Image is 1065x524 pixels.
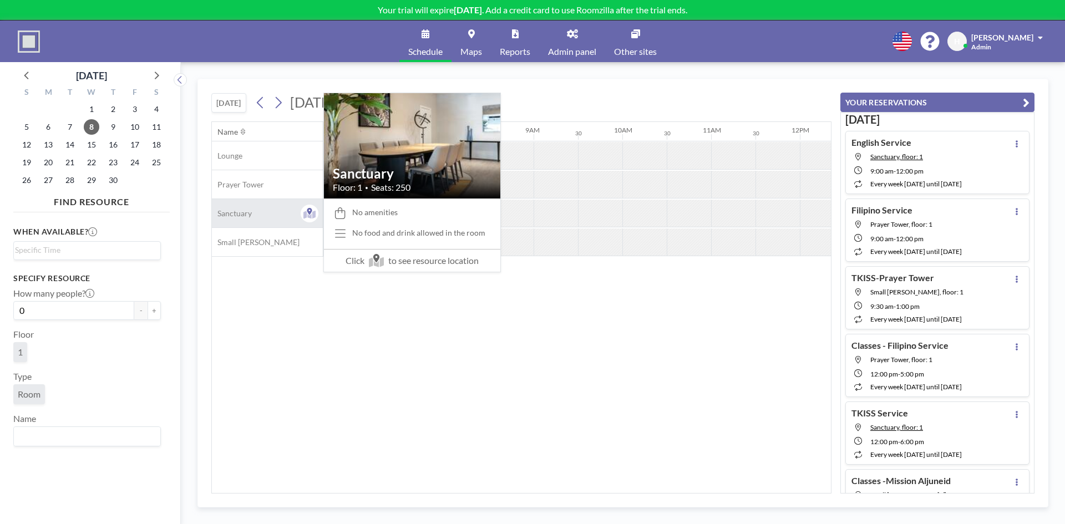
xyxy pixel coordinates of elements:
[365,184,368,191] span: •
[894,302,896,311] span: -
[40,172,56,188] span: Monday, April 27, 2026
[59,86,81,100] div: T
[840,93,1034,112] button: YOUR RESERVATIONS
[460,47,482,56] span: Maps
[124,86,145,100] div: F
[127,101,143,117] span: Friday, April 3, 2026
[575,130,582,137] div: 30
[149,155,164,170] span: Saturday, April 25, 2026
[149,137,164,152] span: Saturday, April 18, 2026
[408,47,443,56] span: Schedule
[870,152,923,161] span: Sanctuary, floor: 1
[452,21,491,62] a: Maps
[62,155,78,170] span: Tuesday, April 21, 2026
[62,137,78,152] span: Tuesday, April 14, 2026
[15,244,154,256] input: Search for option
[105,137,121,152] span: Thursday, April 16, 2026
[851,475,951,486] h4: Classes -Mission Aljuneid
[870,355,932,364] span: Prayer Tower, floor: 1
[605,21,666,62] a: Other sites
[454,4,482,15] b: [DATE]
[81,86,103,100] div: W
[870,437,898,446] span: 12:00 PM
[900,437,924,446] span: 6:00 PM
[40,155,56,170] span: Monday, April 20, 2026
[84,101,99,117] span: Wednesday, April 1, 2026
[870,315,962,323] span: every week [DATE] until [DATE]
[84,137,99,152] span: Wednesday, April 15, 2026
[870,302,894,311] span: 9:30 AM
[870,167,894,175] span: 9:00 AM
[352,207,398,217] span: No amenities
[105,101,121,117] span: Thursday, April 2, 2026
[212,208,252,218] span: Sanctuary
[664,130,671,137] div: 30
[894,235,896,243] span: -
[19,137,34,152] span: Sunday, April 12, 2026
[898,370,900,378] span: -
[851,340,949,351] h4: Classes - Filipino Service
[134,301,148,320] button: -
[851,408,908,419] h4: TKISS Service
[870,180,962,188] span: every week [DATE] until [DATE]
[15,429,154,444] input: Search for option
[102,86,124,100] div: T
[971,43,991,51] span: Admin
[896,302,920,311] span: 1:00 PM
[333,182,362,193] span: Floor: 1
[894,167,896,175] span: -
[149,119,164,135] span: Saturday, April 11, 2026
[212,237,300,247] span: Small [PERSON_NAME]
[19,119,34,135] span: Sunday, April 5, 2026
[525,126,540,134] div: 9AM
[845,113,1029,126] h3: [DATE]
[84,172,99,188] span: Wednesday, April 29, 2026
[703,126,721,134] div: 11AM
[870,220,932,228] span: Prayer Tower, floor: 1
[870,491,963,499] span: Small Chappel, floor: 1
[18,347,23,357] span: 1
[870,370,898,378] span: 12:00 PM
[324,87,500,205] img: resource-image
[13,413,36,424] label: Name
[149,101,164,117] span: Saturday, April 4, 2026
[896,167,924,175] span: 12:00 PM
[870,383,962,391] span: every week [DATE] until [DATE]
[399,21,452,62] a: Schedule
[62,172,78,188] span: Tuesday, April 28, 2026
[290,94,334,110] span: [DATE]
[13,273,161,283] h3: Specify resource
[62,119,78,135] span: Tuesday, April 7, 2026
[870,450,962,459] span: every week [DATE] until [DATE]
[211,93,246,113] button: [DATE]
[127,137,143,152] span: Friday, April 17, 2026
[18,389,40,399] span: Room
[13,329,34,340] label: Floor
[324,249,500,272] span: Click to see resource location
[105,119,121,135] span: Thursday, April 9, 2026
[792,126,809,134] div: 12PM
[491,21,539,62] a: Reports
[870,247,962,256] span: every week [DATE] until [DATE]
[145,86,167,100] div: S
[971,33,1033,42] span: [PERSON_NAME]
[851,272,934,283] h4: TKISS-Prayer Tower
[870,423,923,431] span: Sanctuary, floor: 1
[212,151,242,161] span: Lounge
[18,30,40,53] img: organization-logo
[898,437,900,446] span: -
[352,228,485,238] p: No food and drink allowed in the room
[500,47,530,56] span: Reports
[13,371,32,382] label: Type
[548,47,596,56] span: Admin panel
[40,119,56,135] span: Monday, April 6, 2026
[753,130,759,137] div: 30
[896,235,924,243] span: 12:00 PM
[40,137,56,152] span: Monday, April 13, 2026
[14,427,160,446] div: Search for option
[212,180,264,190] span: Prayer Tower
[14,242,160,258] div: Search for option
[870,288,963,296] span: Small Chappel, floor: 1
[13,288,94,299] label: How many people?
[19,155,34,170] span: Sunday, April 19, 2026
